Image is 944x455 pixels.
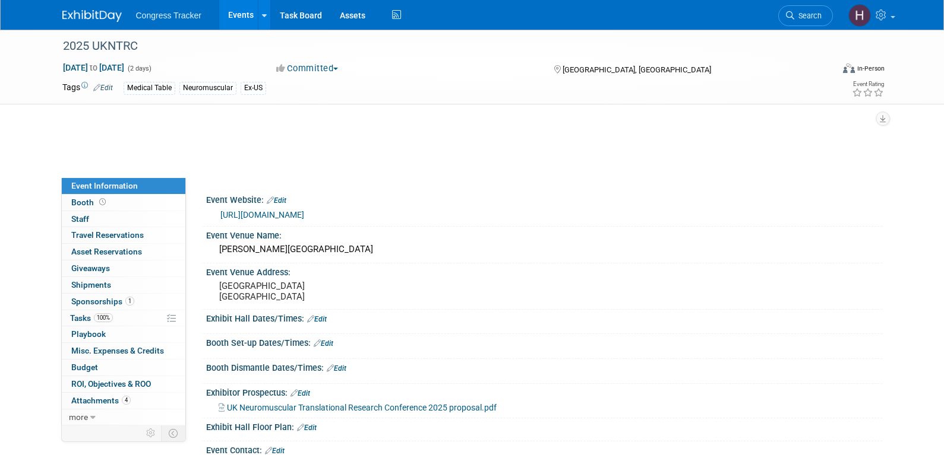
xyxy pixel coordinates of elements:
[71,362,98,372] span: Budget
[71,297,134,306] span: Sponsorships
[179,82,236,94] div: Neuromuscular
[206,310,882,325] div: Exhibit Hall Dates/Times:
[124,82,175,94] div: Medical Table
[69,412,88,422] span: more
[127,65,151,72] span: (2 days)
[71,379,151,389] span: ROI, Objectives & ROO
[206,334,882,349] div: Booth Set-up Dates/Times:
[206,191,882,206] div: Event Website:
[62,195,185,211] a: Booth
[71,263,110,273] span: Giveaways
[71,396,131,405] span: Attachments
[88,63,99,72] span: to
[778,5,833,26] a: Search
[62,409,185,425] a: more
[62,10,122,22] img: ExhibitDay
[272,62,343,75] button: Committed
[763,62,885,79] div: Event Format
[71,181,138,190] span: Event Information
[62,277,185,293] a: Shipments
[122,396,131,405] span: 4
[62,359,185,376] a: Budget
[161,425,185,441] td: Toggle Event Tabs
[265,447,285,455] a: Edit
[857,64,885,73] div: In-Person
[62,310,185,326] a: Tasks100%
[206,384,882,399] div: Exhibitor Prospectus:
[219,281,475,302] pre: [GEOGRAPHIC_DATA] [GEOGRAPHIC_DATA]
[136,11,201,20] span: Congress Tracker
[297,424,317,432] a: Edit
[125,297,134,306] span: 1
[852,81,884,87] div: Event Rating
[71,280,111,289] span: Shipments
[206,359,882,374] div: Booth Dismantle Dates/Times:
[62,393,185,409] a: Attachments4
[219,403,497,412] a: UK Neuromuscular Translational Research Conference 2025 proposal.pdf
[206,263,882,278] div: Event Venue Address:
[307,315,327,323] a: Edit
[267,196,286,205] a: Edit
[62,81,113,95] td: Tags
[62,62,125,73] span: [DATE] [DATE]
[241,82,266,94] div: Ex-US
[206,418,882,434] div: Exhibit Hall Floor Plan:
[215,240,873,259] div: [PERSON_NAME][GEOGRAPHIC_DATA]
[71,198,108,207] span: Booth
[62,260,185,276] a: Giveaways
[314,339,333,348] a: Edit
[62,178,185,194] a: Event Information
[227,403,497,412] span: UK Neuromuscular Translational Research Conference 2025 proposal.pdf
[94,313,113,322] span: 100%
[327,364,346,373] a: Edit
[848,4,871,27] img: Heather Jones
[794,11,822,20] span: Search
[70,313,113,323] span: Tasks
[71,346,164,355] span: Misc. Expenses & Credits
[220,210,304,219] a: [URL][DOMAIN_NAME]
[97,198,108,206] span: Booth not reserved yet
[93,84,113,92] a: Edit
[141,425,162,441] td: Personalize Event Tab Strip
[62,294,185,310] a: Sponsorships1
[62,343,185,359] a: Misc. Expenses & Credits
[62,227,185,243] a: Travel Reservations
[62,376,185,392] a: ROI, Objectives & ROO
[71,230,144,240] span: Travel Reservations
[206,227,882,241] div: Event Venue Name:
[291,389,310,397] a: Edit
[71,247,142,256] span: Asset Reservations
[71,329,106,339] span: Playbook
[843,63,855,73] img: Format-Inperson.png
[59,36,815,57] div: 2025 UKNTRC
[62,211,185,227] a: Staff
[62,244,185,260] a: Asset Reservations
[62,326,185,342] a: Playbook
[71,214,89,224] span: Staff
[563,65,711,74] span: [GEOGRAPHIC_DATA], [GEOGRAPHIC_DATA]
